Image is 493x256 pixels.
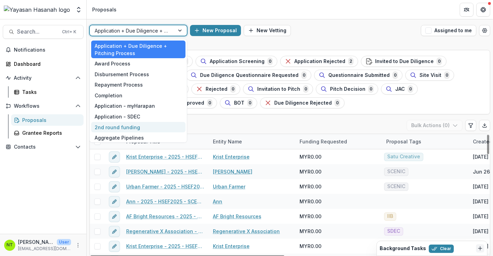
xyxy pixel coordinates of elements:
span: 0 [444,71,450,79]
div: Proposals [92,6,116,13]
button: edit [109,181,120,192]
div: Ctrl + K [61,28,78,36]
div: Completion [91,90,185,101]
span: Questionnaire Submitted [328,72,390,78]
span: Search... [17,28,58,35]
span: Rejected [206,86,227,92]
div: [DATE] [473,153,488,160]
p: User [57,239,71,245]
span: Invited to Due Diligence [375,59,434,64]
span: MYR0.00 [300,228,321,235]
div: Proposal Tags [382,134,469,149]
img: Yayasan Hasanah logo [4,6,70,14]
div: Repayment Process [91,79,185,90]
button: edit [109,196,120,207]
span: 0 [368,85,374,93]
span: MYR0.00 [300,168,321,175]
div: Funding Requested [295,134,382,149]
button: More [74,241,82,249]
div: Entity Name [209,134,295,149]
p: [PERSON_NAME] [18,238,54,246]
span: 0 [392,71,398,79]
button: Due Diligence Questionnaire Requested0 [186,70,311,81]
button: Invited to Due Diligence0 [361,56,447,67]
button: Dismiss [476,244,484,253]
button: edit [109,241,120,252]
div: [DATE] [473,183,488,190]
button: Invitation to Pitch0 [243,83,313,95]
button: Notifications [3,44,84,55]
button: Open Contacts [3,141,84,152]
div: Award Process [91,58,185,69]
span: MYR0.00 [300,213,321,220]
div: Disbursement Process [91,69,185,80]
a: Grantee Reports [11,127,84,139]
button: Pitch Decision0 [316,83,378,95]
button: BOT0 [220,97,257,108]
span: BOT [234,100,244,106]
button: New Proposal [190,25,241,36]
span: 0 [335,99,340,107]
span: Application Screening [210,59,265,64]
button: Open Workflows [3,100,84,112]
div: [DATE] [473,228,488,235]
span: Workflows [14,103,72,109]
button: Site Visit0 [405,70,454,81]
button: New Vetting [244,25,291,36]
span: Notifications [14,47,81,53]
span: 0 [267,58,273,65]
p: [EMAIL_ADDRESS][DOMAIN_NAME] [18,246,71,252]
div: [DATE] [473,213,488,220]
a: AF Bright Resources - 2025 - HSEF2025 - Iskandar Investment Berhad [126,213,205,220]
button: Search... [3,25,84,39]
button: Application Rejected2 [280,56,358,67]
span: 0 [408,85,413,93]
span: Approved [181,100,204,106]
button: Clear [429,245,454,253]
button: Edit table settings [465,120,476,131]
span: Site Visit [420,72,441,78]
div: Grantee Reports [22,129,78,136]
div: Application - myHarapan [91,101,185,112]
span: 0 [436,58,442,65]
span: 0 [207,99,213,107]
div: Tasks [22,88,78,96]
div: Entity Name [209,138,246,145]
span: MYR0.00 [300,198,321,205]
a: Regenerative X Association - 2025 - HSEF2025 - SDEC [126,228,205,235]
button: Export table data [479,120,490,131]
div: Application + Due Diligence + Pitching Process [91,41,185,59]
a: Dashboard [3,58,84,70]
a: [PERSON_NAME] - 2025 - HSEF2025 - SCENIC [126,168,205,175]
span: MYR0.00 [300,153,321,160]
div: Aggregate Pipelines [91,132,185,143]
nav: breadcrumb [89,5,119,15]
a: Regenerative X Association [213,228,280,235]
span: Activity [14,75,72,81]
a: AF Bright Resources [213,213,261,220]
button: Application Screening0 [196,56,277,67]
span: JAC [395,86,405,92]
span: 0 [303,85,309,93]
h2: Background Tasks [380,246,426,251]
span: Pitch Decision [330,86,365,92]
a: Krist Enterprise - 2025 - HSEF2025 - Satu Creative [126,153,205,160]
a: Urban Farmer - 2025 - HSEF2025 - SCENIC [126,183,205,190]
span: 0 [230,85,236,93]
span: 2 [348,58,354,65]
button: edit [109,151,120,162]
button: JAC0 [381,83,418,95]
a: Ann [213,198,222,205]
button: Bulk Actions (0) [407,120,462,131]
button: Assigned to me [421,25,476,36]
a: Krist Enterprise [213,153,250,160]
span: 0 [247,99,253,107]
a: Krist Enterprise - 2025 - HSEF2025 - Satu Creative [126,242,205,250]
a: Urban Farmer [213,183,245,190]
div: Dashboard [14,60,78,68]
div: Application - SDEC [91,111,185,122]
button: Approved0 [166,97,217,108]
